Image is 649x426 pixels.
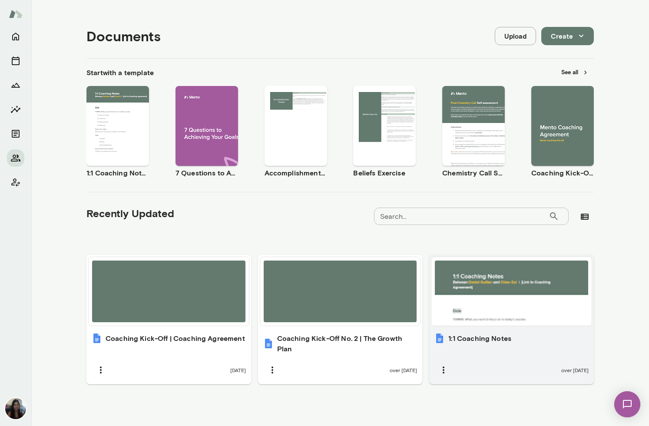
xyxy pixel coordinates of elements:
[7,174,24,191] button: Client app
[175,168,238,178] h6: 7 Questions to Achieving Your Goals
[541,27,594,45] button: Create
[106,333,245,343] h6: Coaching Kick-Off | Coaching Agreement
[390,367,417,373] span: over [DATE]
[7,125,24,142] button: Documents
[86,67,154,78] h6: Start with a template
[442,168,505,178] h6: Chemistry Call Self-Assessment [Coaches only]
[86,206,174,220] h5: Recently Updated
[263,338,274,349] img: Coaching Kick-Off No. 2 | The Growth Plan
[556,66,594,79] button: See all
[5,398,26,419] img: Chiao Dyi
[92,333,102,343] img: Coaching Kick-Off | Coaching Agreement
[531,168,594,178] h6: Coaching Kick-Off | Coaching Agreement
[277,333,417,354] h6: Coaching Kick-Off No. 2 | The Growth Plan
[7,52,24,69] button: Sessions
[353,168,416,178] h6: Beliefs Exercise
[86,28,161,44] h4: Documents
[7,149,24,167] button: Members
[9,6,23,22] img: Mento
[230,367,246,373] span: [DATE]
[561,367,589,373] span: over [DATE]
[7,101,24,118] button: Insights
[265,168,327,178] h6: Accomplishment Tracker
[434,333,445,343] img: 1:1 Coaching Notes
[86,168,149,178] h6: 1:1 Coaching Notes
[448,333,511,343] h6: 1:1 Coaching Notes
[7,28,24,45] button: Home
[495,27,536,45] button: Upload
[7,76,24,94] button: Growth Plan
